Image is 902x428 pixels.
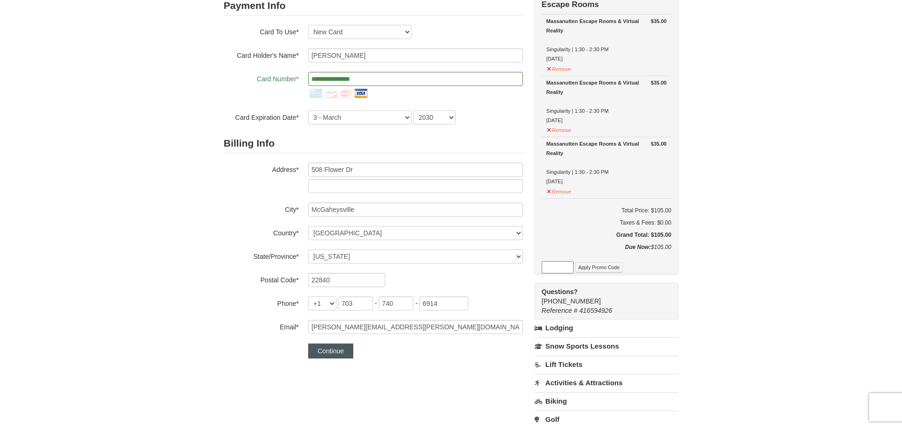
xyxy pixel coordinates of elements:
input: xxx [338,296,373,311]
h2: Billing Info [224,134,523,153]
div: Massanutten Escape Rooms & Virtual Reality [546,139,667,158]
label: City* [224,202,299,214]
span: 416594926 [579,307,612,314]
input: xxxx [420,296,468,311]
img: visa.png [353,86,368,101]
a: Snow Sports Lessons [535,337,678,355]
h6: Total Price: $105.00 [542,206,671,215]
input: Postal Code [308,273,385,287]
a: Biking [535,392,678,410]
a: Golf [535,411,678,428]
h5: Grand Total: $105.00 [542,230,671,240]
div: Massanutten Escape Rooms & Virtual Reality [546,16,667,35]
label: Card Number* [224,72,299,84]
strong: Due Now: [625,244,651,250]
img: mastercard.png [338,86,353,101]
div: Singularity | 1:30 - 2:30 PM [DATE] [546,139,667,186]
label: Country* [224,226,299,238]
span: Reference # [542,307,577,314]
button: Continue [308,343,353,358]
input: Billing Info [308,163,523,177]
input: Email [308,320,523,334]
input: City [308,202,523,217]
label: Phone* [224,296,299,308]
span: - [375,299,377,307]
strong: $35.00 [651,78,667,87]
input: xxx [379,296,413,311]
label: Card Expiration Date* [224,110,299,122]
button: Remove [546,123,572,135]
div: Singularity | 1:30 - 2:30 PM [DATE] [546,78,667,125]
button: Remove [546,62,572,74]
a: Lift Tickets [535,356,678,373]
label: Email* [224,320,299,332]
strong: $35.00 [651,139,667,148]
span: [PHONE_NUMBER] [542,287,661,305]
img: discover.png [323,86,338,101]
img: amex.png [308,86,323,101]
a: Lodging [535,319,678,336]
label: Address* [224,163,299,174]
strong: Questions? [542,288,578,296]
div: Massanutten Escape Rooms & Virtual Reality [546,78,667,97]
div: Singularity | 1:30 - 2:30 PM [DATE] [546,16,667,63]
label: Card To Use* [224,25,299,37]
button: Apply Promo Code [575,262,623,272]
input: Card Holder Name [308,48,523,62]
label: State/Province* [224,249,299,261]
label: Card Holder's Name* [224,48,299,60]
div: $105.00 [542,242,671,261]
label: Postal Code* [224,273,299,285]
a: Activities & Attractions [535,374,678,391]
button: Remove [546,185,572,196]
strong: $35.00 [651,16,667,26]
span: - [415,299,418,307]
div: Taxes & Fees: $0.00 [542,218,671,227]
